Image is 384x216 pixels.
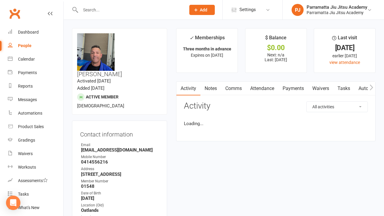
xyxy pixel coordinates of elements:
[8,106,63,120] a: Automations
[18,97,37,102] div: Messages
[292,4,304,16] div: PJ
[265,34,286,45] div: $ Balance
[183,46,231,51] strong: Three months in advance
[6,196,20,210] div: Open Intercom Messenger
[18,178,48,183] div: Assessments
[278,82,308,95] a: Payments
[8,174,63,187] a: Assessments
[200,7,207,12] span: Add
[18,138,35,142] div: Gradings
[18,70,37,75] div: Payments
[8,93,63,106] a: Messages
[332,34,357,45] div: Last visit
[81,172,159,177] strong: [STREET_ADDRESS]
[8,39,63,52] a: People
[18,124,44,129] div: Product Sales
[190,35,193,41] i: ✓
[7,6,22,21] a: Clubworx
[81,208,159,213] strong: Oatlands
[8,120,63,133] a: Product Sales
[221,82,246,95] a: Comms
[200,82,221,95] a: Notes
[81,202,159,208] div: Location (Old)
[8,147,63,160] a: Waivers
[81,166,159,172] div: Address
[190,34,225,45] div: Memberships
[8,25,63,39] a: Dashboard
[81,142,159,148] div: Email
[333,82,354,95] a: Tasks
[81,178,159,184] div: Member Number
[81,147,159,153] strong: [EMAIL_ADDRESS][DOMAIN_NAME]
[18,151,33,156] div: Waivers
[81,184,159,189] strong: 01548
[8,52,63,66] a: Calendar
[308,82,333,95] a: Waivers
[246,82,278,95] a: Attendance
[191,53,223,58] span: Expires on [DATE]
[18,165,36,169] div: Workouts
[251,45,301,51] div: $0.00
[86,94,118,99] span: Active member
[8,160,63,174] a: Workouts
[319,45,370,51] div: [DATE]
[18,57,35,61] div: Calendar
[176,82,200,95] a: Activity
[18,111,42,115] div: Automations
[77,78,111,84] time: Activated [DATE]
[77,33,162,77] h3: [PERSON_NAME]
[81,196,159,201] strong: [DATE]
[319,52,370,59] div: earlier [DATE]
[81,154,159,160] div: Mobile Number
[18,192,29,196] div: Tasks
[79,6,181,14] input: Search...
[307,4,367,10] div: Parramatta Jiu Jitsu Academy
[8,66,63,79] a: Payments
[184,101,368,111] h3: Activity
[8,201,63,214] a: What's New
[18,30,39,34] div: Dashboard
[77,33,115,71] img: image1726645765.png
[251,52,301,62] p: Next: n/a Last: [DATE]
[184,120,368,127] li: Loading...
[81,190,159,196] div: Date of Birth
[18,205,40,210] div: What's New
[18,43,31,48] div: People
[8,133,63,147] a: Gradings
[329,60,360,65] a: view attendance
[189,5,215,15] button: Add
[307,10,367,15] div: Parramatta Jiu Jitsu Academy
[8,187,63,201] a: Tasks
[80,129,159,138] h3: Contact information
[8,79,63,93] a: Reports
[239,3,256,16] span: Settings
[81,159,159,165] strong: 0414556216
[18,84,33,88] div: Reports
[77,85,104,91] time: Added [DATE]
[77,103,124,109] span: [DEMOGRAPHIC_DATA]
